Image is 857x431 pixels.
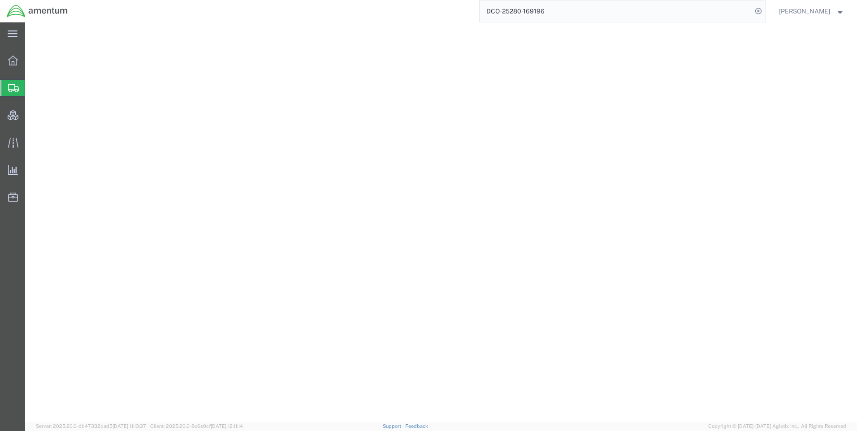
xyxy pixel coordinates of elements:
[25,22,857,422] iframe: FS Legacy Container
[113,423,146,429] span: [DATE] 11:13:37
[779,6,845,17] button: [PERSON_NAME]
[36,423,146,429] span: Server: 2025.20.0-db47332bad5
[6,4,68,18] img: logo
[150,423,243,429] span: Client: 2025.20.0-8c6e0cf
[211,423,243,429] span: [DATE] 12:11:14
[480,0,752,22] input: Search for shipment number, reference number
[708,422,846,430] span: Copyright © [DATE]-[DATE] Agistix Inc., All Rights Reserved
[383,423,405,429] a: Support
[779,6,830,16] span: Ray Cheatteam
[405,423,428,429] a: Feedback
